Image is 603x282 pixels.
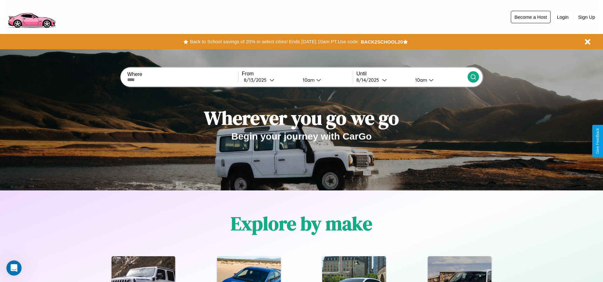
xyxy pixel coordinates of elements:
[127,72,238,77] label: Where
[188,37,360,46] button: Back to School savings of 20% in select cities! Ends [DATE] 10am PT.Use code:
[5,3,58,30] img: logo
[242,71,353,77] label: From
[511,11,551,23] button: Become a Host
[595,128,600,154] div: Give Feedback
[299,77,316,83] div: 10am
[298,77,353,83] button: 10am
[361,39,403,45] b: BACK2SCHOOL20
[575,11,598,23] button: Sign Up
[242,77,298,83] button: 8/13/2025
[554,11,572,23] button: Login
[410,77,468,83] button: 10am
[231,210,372,237] h1: Explore by make
[412,77,429,83] div: 10am
[356,71,467,77] label: Until
[6,260,22,276] iframe: Intercom live chat
[244,77,270,83] div: 8 / 13 / 2025
[356,77,382,83] div: 8 / 14 / 2025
